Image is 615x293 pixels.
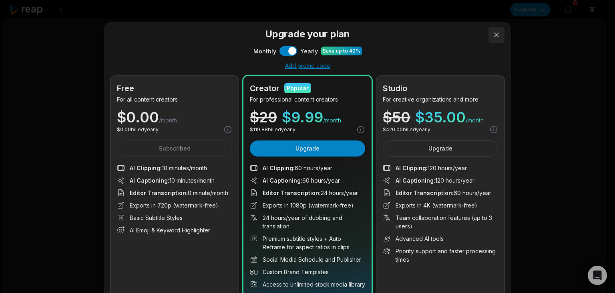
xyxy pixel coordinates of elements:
span: Editor Transcription : [130,189,188,196]
p: $ 119.88 billed yearly [250,126,295,133]
li: Exports in 4K (watermark-free) [383,201,498,210]
span: $ 0.00 [117,110,159,124]
p: $ 420.00 billed yearly [383,126,430,133]
span: 10 minutes/month [130,164,207,172]
span: 10 minutes/month [130,176,215,185]
span: AI Captioning : [130,177,169,184]
span: /month [466,116,484,124]
div: Add promo code [111,62,504,69]
span: /month [159,116,177,124]
span: 120 hours/year [396,176,474,185]
li: Advanced AI tools [383,234,498,243]
p: $ 0.00 billed yearly [117,126,159,133]
span: 120 hours/year [396,164,467,172]
div: Popular [287,84,309,92]
div: $ 29 [250,110,277,124]
h2: Creator [250,82,279,94]
span: Monthly [253,47,276,55]
span: Yearly [300,47,318,55]
h2: Studio [383,82,407,94]
span: 60 hours/year [263,176,340,185]
span: /month [323,116,341,124]
li: Social Media Schedule and Publisher [250,255,365,264]
span: AI Clipping : [263,165,295,171]
p: For all content creators [117,95,232,104]
span: AI Clipping : [396,165,428,171]
li: Exports in 720p (watermark-free) [117,201,232,210]
button: Upgrade [383,140,498,157]
div: Save up to 40% [323,47,360,55]
p: For creative organizations and more [383,95,498,104]
li: Access to unlimited stock media library [250,280,365,289]
span: Editor Transcription : [263,189,321,196]
li: Premium subtitle styles + Auto-Reframe for aspect ratios in clips [250,234,365,251]
span: 60 hours/year [396,189,491,197]
button: Upgrade [250,140,365,157]
li: Team collaboration features (up to 3 users) [383,214,498,230]
span: 24 hours/year [263,189,358,197]
span: 0 minute/month [130,189,228,197]
li: Custom Brand Templates [250,268,365,276]
div: $ 50 [383,110,410,124]
li: AI Emoji & Keyword Highlighter [117,226,232,234]
span: $ 35.00 [415,110,466,124]
span: AI Captioning : [263,177,302,184]
h2: Free [117,82,134,94]
li: 24 hours/year of dubbing and translation [250,214,365,230]
h3: Upgrade your plan [111,27,504,41]
span: Editor Transcription : [396,189,454,196]
span: 60 hours/year [263,164,332,172]
span: $ 9.99 [282,110,323,124]
li: Exports in 1080p (watermark-free) [250,201,365,210]
li: Basic Subtitle Styles [117,214,232,222]
div: Open Intercom Messenger [588,266,607,285]
span: AI Captioning : [396,177,435,184]
li: Priority support and faster processing times [383,247,498,264]
span: AI Clipping : [130,165,162,171]
p: For professional content creators [250,95,365,104]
